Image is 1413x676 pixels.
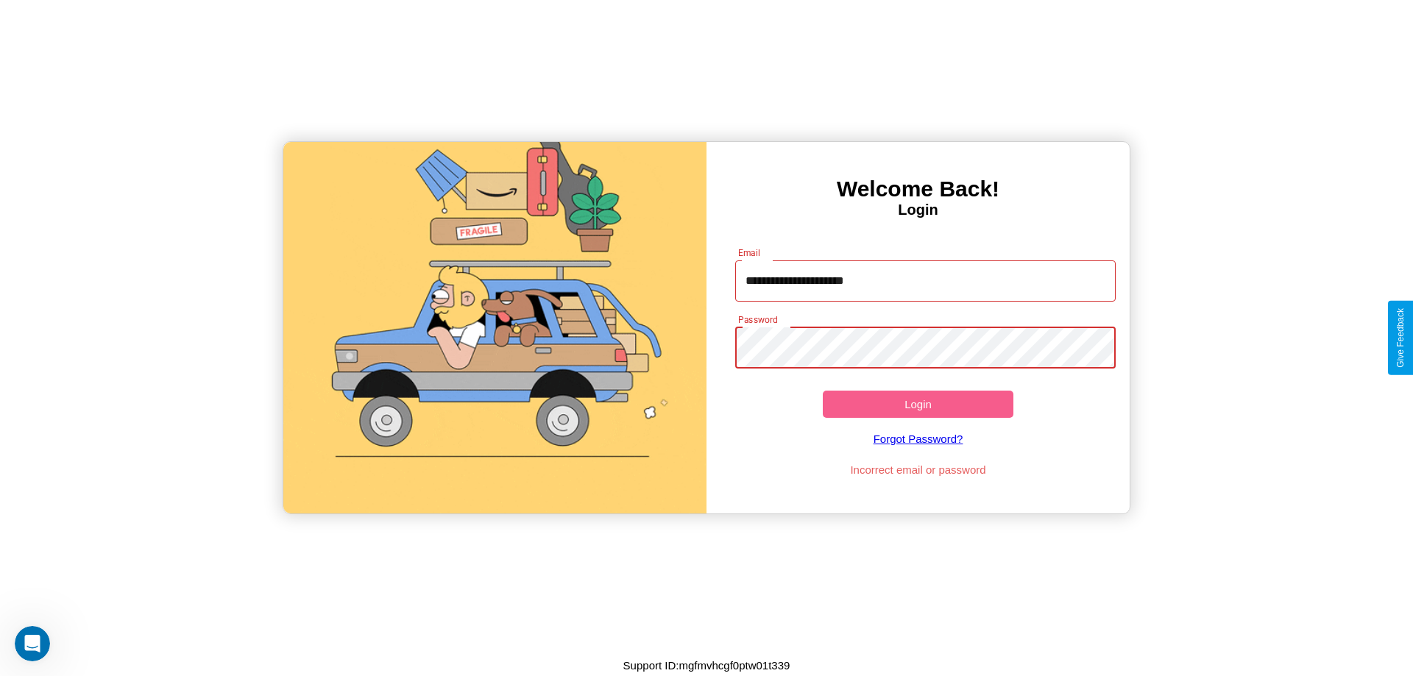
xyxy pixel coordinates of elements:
iframe: Intercom live chat [15,626,50,661]
p: Support ID: mgfmvhcgf0ptw01t339 [623,655,790,675]
div: Give Feedback [1395,308,1406,368]
label: Email [738,246,761,259]
h3: Welcome Back! [706,177,1130,202]
button: Login [823,391,1013,418]
p: Incorrect email or password [728,460,1109,480]
a: Forgot Password? [728,418,1109,460]
label: Password [738,313,777,326]
img: gif [283,142,706,513]
h4: Login [706,202,1130,218]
